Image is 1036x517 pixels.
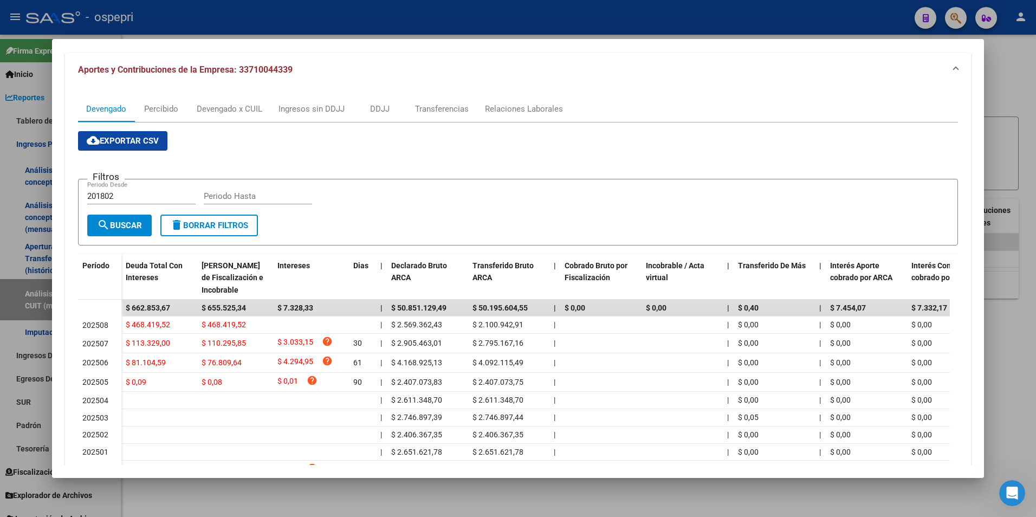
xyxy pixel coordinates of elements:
[819,320,821,329] span: |
[126,378,146,386] span: $ 0,09
[830,339,851,347] span: $ 0,00
[472,303,528,312] span: $ 50.195.604,55
[727,413,729,422] span: |
[907,254,988,302] datatable-header-cell: Interés Contribución cobrado por ARCA
[727,261,729,270] span: |
[554,358,555,367] span: |
[911,413,932,422] span: $ 0,00
[565,303,585,312] span: $ 0,00
[738,413,759,422] span: $ 0,05
[82,321,108,329] span: 202508
[819,396,821,404] span: |
[82,396,108,405] span: 202504
[170,218,183,231] mat-icon: delete
[370,103,390,115] div: DDJJ
[830,378,851,386] span: $ 0,00
[560,254,642,302] datatable-header-cell: Cobrado Bruto por Fiscalización
[277,303,313,312] span: $ 7.328,33
[391,448,442,456] span: $ 2.651.621,78
[353,378,362,386] span: 90
[472,413,523,422] span: $ 2.746.897,44
[391,339,442,347] span: $ 2.905.463,01
[391,261,447,282] span: Declarado Bruto ARCA
[391,303,446,312] span: $ 50.851.129,49
[911,261,982,282] span: Interés Contribución cobrado por ARCA
[554,378,555,386] span: |
[819,430,821,439] span: |
[353,261,368,270] span: Dias
[727,303,729,312] span: |
[472,261,534,282] span: Transferido Bruto ARCA
[202,339,246,347] span: $ 110.295,85
[82,413,108,422] span: 202503
[565,261,627,282] span: Cobrado Bruto por Fiscalización
[279,103,345,115] div: Ingresos sin DDJJ
[911,396,932,404] span: $ 0,00
[391,413,442,422] span: $ 2.746.897,39
[82,430,108,439] span: 202502
[727,448,729,456] span: |
[376,254,387,302] datatable-header-cell: |
[472,378,523,386] span: $ 2.407.073,75
[646,261,704,282] span: Incobrable / Acta virtual
[202,320,246,329] span: $ 468.419,52
[78,64,293,75] span: Aportes y Contribuciones de la Empresa: 33710044339
[202,303,246,312] span: $ 655.525,34
[738,358,759,367] span: $ 0,00
[197,254,273,302] datatable-header-cell: Deuda Bruta Neto de Fiscalización e Incobrable
[144,103,178,115] div: Percibido
[472,339,523,347] span: $ 2.795.167,16
[554,396,555,404] span: |
[819,378,821,386] span: |
[734,254,815,302] datatable-header-cell: Transferido De Más
[911,448,932,456] span: $ 0,00
[353,339,362,347] span: 30
[830,320,851,329] span: $ 0,00
[415,103,469,115] div: Transferencias
[82,448,108,456] span: 202501
[322,336,333,347] i: help
[727,320,729,329] span: |
[911,378,932,386] span: $ 0,00
[202,358,242,367] span: $ 76.809,64
[830,430,851,439] span: $ 0,00
[380,339,382,347] span: |
[82,378,108,386] span: 202505
[819,358,821,367] span: |
[87,215,152,236] button: Buscar
[273,254,349,302] datatable-header-cell: Intereses
[723,254,734,302] datatable-header-cell: |
[86,103,126,115] div: Devengado
[911,358,932,367] span: $ 0,00
[549,254,560,302] datatable-header-cell: |
[87,171,125,183] h3: Filtros
[277,463,298,477] span: $ 0,01
[391,378,442,386] span: $ 2.407.073,83
[353,358,362,367] span: 61
[830,448,851,456] span: $ 0,00
[727,378,729,386] span: |
[472,430,523,439] span: $ 2.406.367,35
[380,261,383,270] span: |
[738,448,759,456] span: $ 0,00
[472,358,523,367] span: $ 4.092.115,49
[554,430,555,439] span: |
[911,430,932,439] span: $ 0,00
[738,378,759,386] span: $ 0,00
[82,339,108,348] span: 202507
[65,53,972,87] mat-expansion-panel-header: Aportes y Contribuciones de la Empresa: 33710044339
[391,358,442,367] span: $ 4.168.925,13
[97,218,110,231] mat-icon: search
[380,413,382,422] span: |
[738,303,759,312] span: $ 0,40
[554,303,556,312] span: |
[738,430,759,439] span: $ 0,00
[815,254,826,302] datatable-header-cell: |
[82,358,108,367] span: 202506
[277,375,298,390] span: $ 0,01
[472,396,523,404] span: $ 2.611.348,70
[738,320,759,329] span: $ 0,00
[999,480,1025,506] iframe: Intercom live chat
[738,339,759,347] span: $ 0,00
[322,356,333,366] i: help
